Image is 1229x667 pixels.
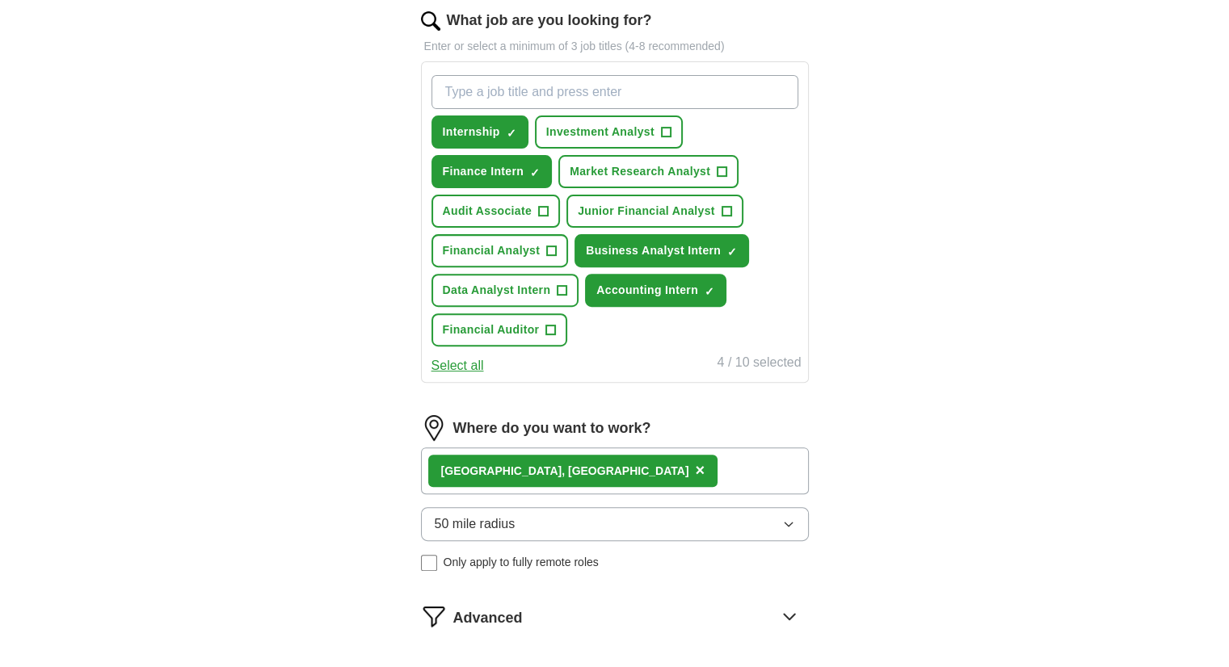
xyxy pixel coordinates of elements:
[535,115,683,149] button: Investment Analyst
[443,124,500,141] span: Internship
[578,203,715,220] span: Junior Financial Analyst
[570,163,710,180] span: Market Research Analyst
[507,127,516,140] span: ✓
[586,242,721,259] span: Business Analyst Intern
[530,166,540,179] span: ✓
[431,195,561,228] button: Audit Associate
[441,463,689,480] div: [GEOGRAPHIC_DATA], [GEOGRAPHIC_DATA]
[717,353,801,375] div: 4 / 10 selected
[421,507,809,541] button: 50 mile radius
[443,203,532,220] span: Audit Associate
[431,274,579,307] button: Data Analyst Intern
[695,459,705,483] button: ×
[421,415,447,441] img: location.png
[566,195,743,228] button: Junior Financial Analyst
[546,124,654,141] span: Investment Analyst
[435,514,516,534] span: 50 mile radius
[705,285,714,298] span: ✓
[444,554,599,571] span: Only apply to fully remote roles
[695,461,705,479] span: ×
[421,555,437,571] input: Only apply to fully remote roles
[431,313,568,346] button: Financial Auditor
[558,155,739,188] button: Market Research Analyst
[421,38,809,55] p: Enter or select a minimum of 3 job titles (4-8 recommended)
[443,321,540,338] span: Financial Auditor
[431,155,553,188] button: Finance Intern✓
[431,234,569,267] button: Financial Analyst
[575,234,749,267] button: Business Analyst Intern✓
[421,603,447,629] img: filter
[443,282,551,299] span: Data Analyst Intern
[447,10,652,31] label: What job are you looking for?
[431,75,798,109] input: Type a job title and press enter
[727,245,737,258] span: ✓
[585,274,726,307] button: Accounting Intern✓
[596,282,698,299] span: Accounting Intern
[453,607,523,629] span: Advanced
[453,417,651,439] label: Where do you want to work?
[431,356,484,375] button: Select all
[443,242,541,259] span: Financial Analyst
[443,163,524,180] span: Finance Intern
[421,11,440,31] img: search.png
[431,115,528,149] button: Internship✓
